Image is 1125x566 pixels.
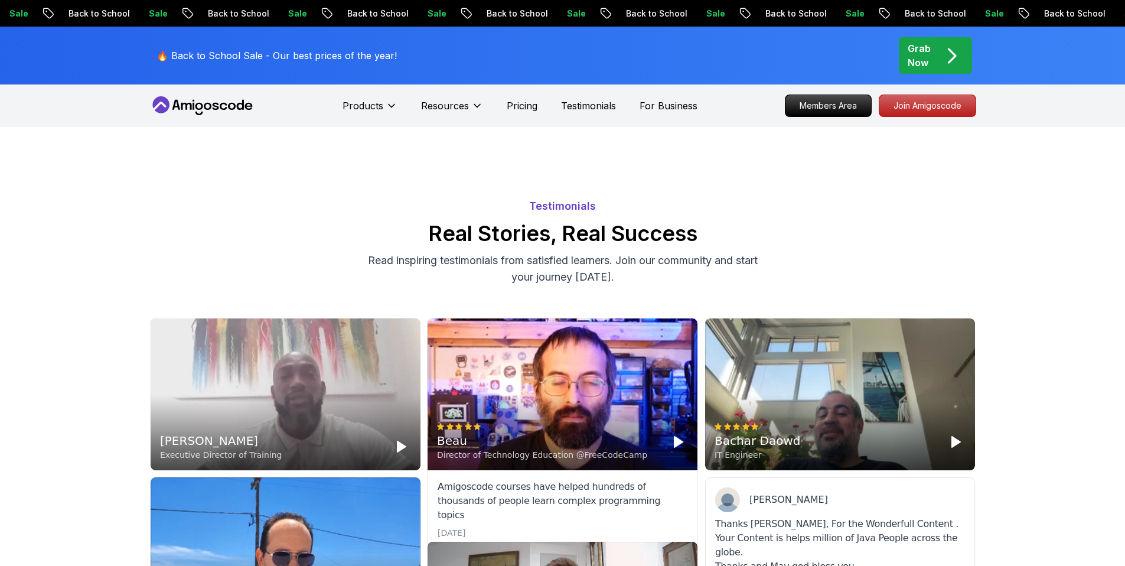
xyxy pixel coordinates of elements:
[53,8,133,19] p: Back to School
[908,41,931,70] p: Grab Now
[611,8,691,19] p: Back to School
[421,99,469,113] p: Resources
[879,95,976,116] p: Join Amigoscode
[785,95,871,116] p: Members Area
[691,8,729,19] p: Sale
[343,99,397,122] button: Products
[507,99,537,113] a: Pricing
[149,222,976,245] h2: Real Stories, Real Success
[193,8,273,19] p: Back to School
[471,8,552,19] p: Back to School
[133,8,171,19] p: Sale
[750,8,830,19] p: Back to School
[343,99,383,113] p: Products
[421,99,483,122] button: Resources
[830,8,868,19] p: Sale
[156,48,397,63] p: 🔥 Back to School Sale - Our best prices of the year!
[364,252,761,285] p: Read inspiring testimonials from satisfied learners. Join our community and start your journey [D...
[412,8,450,19] p: Sale
[970,8,1007,19] p: Sale
[149,198,976,214] p: Testimonials
[552,8,589,19] p: Sale
[785,95,872,117] a: Members Area
[561,99,616,113] a: Testimonials
[640,99,697,113] a: For Business
[1029,8,1109,19] p: Back to School
[332,8,412,19] p: Back to School
[273,8,311,19] p: Sale
[879,95,976,117] a: Join Amigoscode
[889,8,970,19] p: Back to School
